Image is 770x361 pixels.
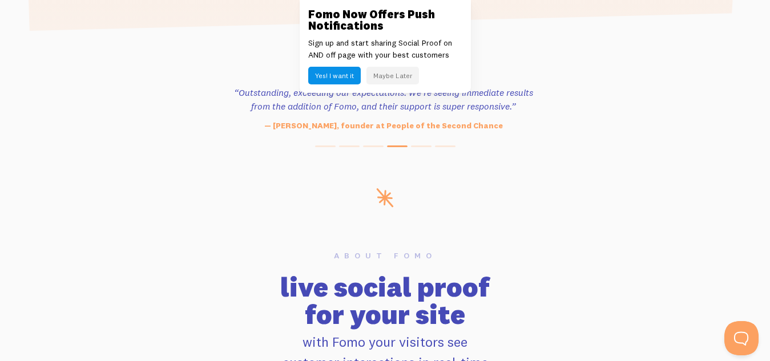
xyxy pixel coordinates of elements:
[724,321,759,355] iframe: Help Scout Beacon - Open
[232,86,535,113] h3: “Outstanding, exceeding our expectations. We're seeing immediate results from the addition of Fom...
[67,252,704,259] h6: About Fomo
[308,9,462,31] h3: Fomo Now Offers Push Notifications
[232,120,535,132] p: — [PERSON_NAME], founder at People of the Second Chance
[308,37,462,61] p: Sign up and start sharing Social Proof on AND off page with your best customers
[67,273,704,328] h2: live social proof for your site
[366,67,419,84] button: Maybe Later
[308,67,361,84] button: Yes! I want it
